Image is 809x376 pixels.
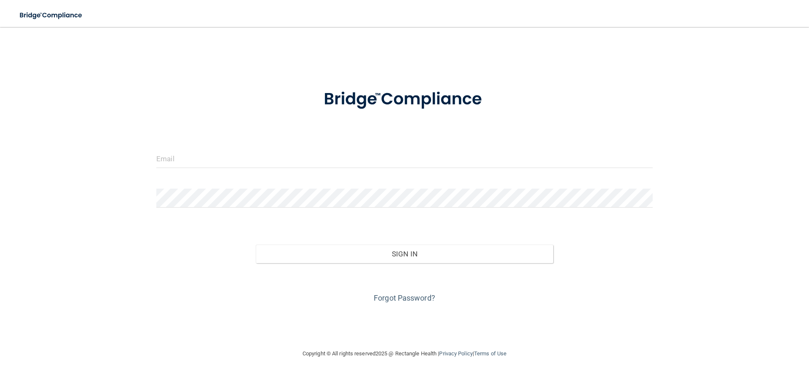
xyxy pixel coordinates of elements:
[156,149,653,168] input: Email
[251,340,558,367] div: Copyright © All rights reserved 2025 @ Rectangle Health | |
[374,293,435,302] a: Forgot Password?
[256,245,554,263] button: Sign In
[474,350,506,357] a: Terms of Use
[13,7,90,24] img: bridge_compliance_login_screen.278c3ca4.svg
[306,77,503,121] img: bridge_compliance_login_screen.278c3ca4.svg
[439,350,472,357] a: Privacy Policy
